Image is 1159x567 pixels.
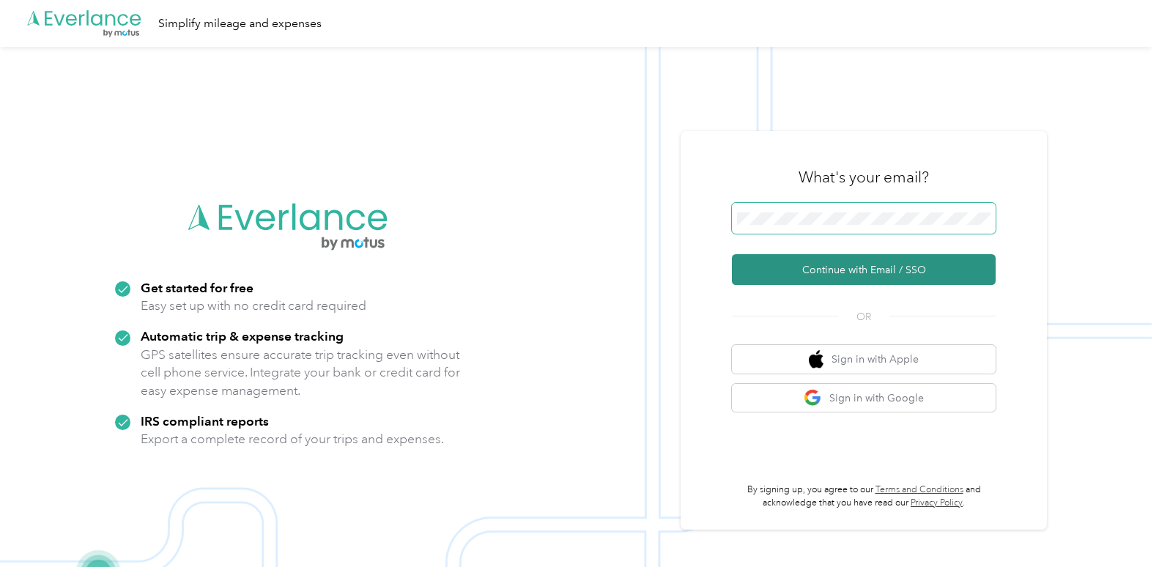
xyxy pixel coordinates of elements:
[799,167,929,188] h3: What's your email?
[732,384,996,412] button: google logoSign in with Google
[875,484,963,495] a: Terms and Conditions
[158,15,322,33] div: Simplify mileage and expenses
[809,350,823,368] img: apple logo
[141,297,366,315] p: Easy set up with no credit card required
[838,309,889,325] span: OR
[804,389,822,407] img: google logo
[732,254,996,285] button: Continue with Email / SSO
[911,497,963,508] a: Privacy Policy
[141,413,269,429] strong: IRS compliant reports
[141,346,461,400] p: GPS satellites ensure accurate trip tracking even without cell phone service. Integrate your bank...
[141,280,253,295] strong: Get started for free
[141,430,444,448] p: Export a complete record of your trips and expenses.
[141,328,344,344] strong: Automatic trip & expense tracking
[732,345,996,374] button: apple logoSign in with Apple
[732,483,996,509] p: By signing up, you agree to our and acknowledge that you have read our .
